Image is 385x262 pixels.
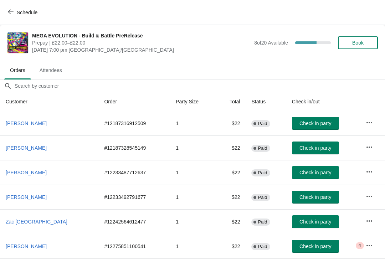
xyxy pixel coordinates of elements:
button: Schedule [4,6,43,19]
button: Check in party [292,215,339,228]
span: Check in party [299,145,331,151]
span: Paid [258,145,267,151]
th: Party Size [170,92,216,111]
span: Check in party [299,120,331,126]
td: # 12187316912509 [98,111,170,135]
button: Check in party [292,166,339,179]
td: # 12275851100541 [98,234,170,258]
span: [PERSON_NAME] [6,120,47,126]
span: MEGA EVOLUTION - Build & Battle PreRelease [32,32,251,39]
td: 1 [170,111,216,135]
td: 1 [170,234,216,258]
span: Paid [258,244,267,250]
th: Status [246,92,286,111]
button: Check in party [292,117,339,130]
span: Check in party [299,170,331,175]
td: $22 [216,111,246,135]
span: [DATE] 7:00 pm [GEOGRAPHIC_DATA]/[GEOGRAPHIC_DATA] [32,46,251,53]
span: Paid [258,170,267,176]
span: Check in party [299,194,331,200]
span: Book [352,40,364,46]
th: Order [98,92,170,111]
button: [PERSON_NAME] [3,142,50,154]
td: $22 [216,185,246,209]
th: Total [216,92,246,111]
button: Check in party [292,142,339,154]
td: 1 [170,209,216,234]
td: # 12187328545149 [98,135,170,160]
span: Prepay | £22.00–£22.00 [32,39,251,46]
button: Zac [GEOGRAPHIC_DATA] [3,215,70,228]
td: $22 [216,209,246,234]
span: Paid [258,121,267,127]
td: 1 [170,185,216,209]
button: Check in party [292,240,339,253]
td: $22 [216,160,246,185]
button: [PERSON_NAME] [3,117,50,130]
td: # 12242564612477 [98,209,170,234]
span: [PERSON_NAME] [6,243,47,249]
td: $22 [216,234,246,258]
td: # 12233492791677 [98,185,170,209]
button: Check in party [292,191,339,204]
button: [PERSON_NAME] [3,166,50,179]
span: [PERSON_NAME] [6,170,47,175]
span: Schedule [17,10,37,15]
td: 1 [170,160,216,185]
span: Zac [GEOGRAPHIC_DATA] [6,219,67,225]
span: 4 [359,243,361,248]
span: 8 of 20 Available [254,40,288,46]
span: [PERSON_NAME] [6,194,47,200]
button: [PERSON_NAME] [3,240,50,253]
span: Attendees [34,64,68,77]
td: # 12233487712637 [98,160,170,185]
span: [PERSON_NAME] [6,145,47,151]
img: MEGA EVOLUTION - Build & Battle PreRelease [7,32,28,53]
span: Check in party [299,219,331,225]
span: Paid [258,219,267,225]
td: $22 [216,135,246,160]
span: Paid [258,195,267,200]
button: [PERSON_NAME] [3,191,50,204]
button: Book [338,36,378,49]
span: Check in party [299,243,331,249]
input: Search by customer [14,79,385,92]
th: Check in/out [286,92,360,111]
span: Orders [4,64,31,77]
td: 1 [170,135,216,160]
